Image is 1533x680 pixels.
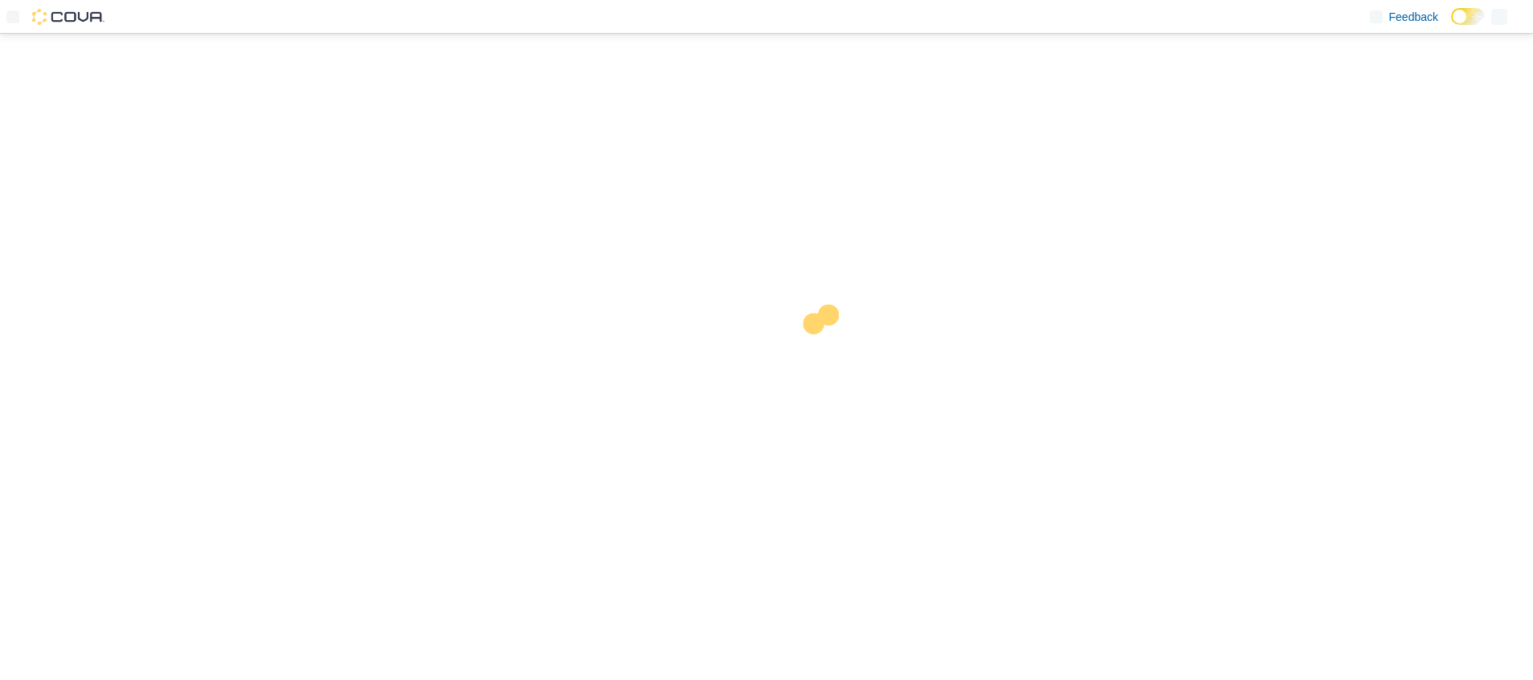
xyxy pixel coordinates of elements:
[1451,8,1485,25] input: Dark Mode
[1389,9,1438,25] span: Feedback
[766,293,887,413] img: cova-loader
[1451,25,1452,26] span: Dark Mode
[1363,1,1445,33] a: Feedback
[32,9,104,25] img: Cova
